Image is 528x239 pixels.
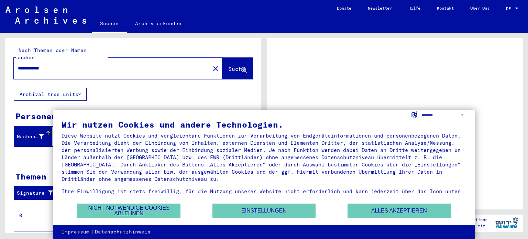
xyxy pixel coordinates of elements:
[5,7,86,24] img: Arolsen_neg.svg
[62,188,467,209] div: Ihre Einwilligung ist stets freiwillig, für die Nutzung unserer Website nicht erforderlich und ka...
[222,58,253,79] button: Suche
[411,111,418,118] label: Sprache auswählen
[62,132,467,183] div: Diese Website nutzt Cookies und vergleichbare Funktionen zur Verarbeitung von Endgeräteinformatio...
[17,188,63,199] div: Signature
[16,47,87,61] mat-label: Nach Themen oder Namen suchen
[17,189,56,197] div: Signature
[421,110,466,120] select: Sprache auswählen
[228,65,245,72] span: Suche
[211,65,220,73] mat-icon: close
[62,229,89,236] a: Impressum
[15,110,57,122] div: Personen
[494,214,520,231] img: yv_logo.png
[506,6,514,11] span: DE
[209,62,222,75] button: Clear
[95,229,151,236] a: Datenschutzhinweis
[15,170,46,183] div: Themen
[17,131,52,142] div: Nachname
[77,204,180,218] button: Nicht notwendige Cookies ablehnen
[92,15,127,33] a: Suchen
[14,127,53,146] mat-header-cell: Nachname
[127,15,190,32] a: Archiv erkunden
[62,120,467,129] div: Wir nutzen Cookies und andere Technologien.
[14,199,62,231] td: 0
[348,204,451,218] button: Alles akzeptieren
[17,133,44,140] div: Nachname
[53,127,91,146] mat-header-cell: Vorname
[212,204,316,218] button: Einstellungen
[14,88,87,101] button: Archival tree units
